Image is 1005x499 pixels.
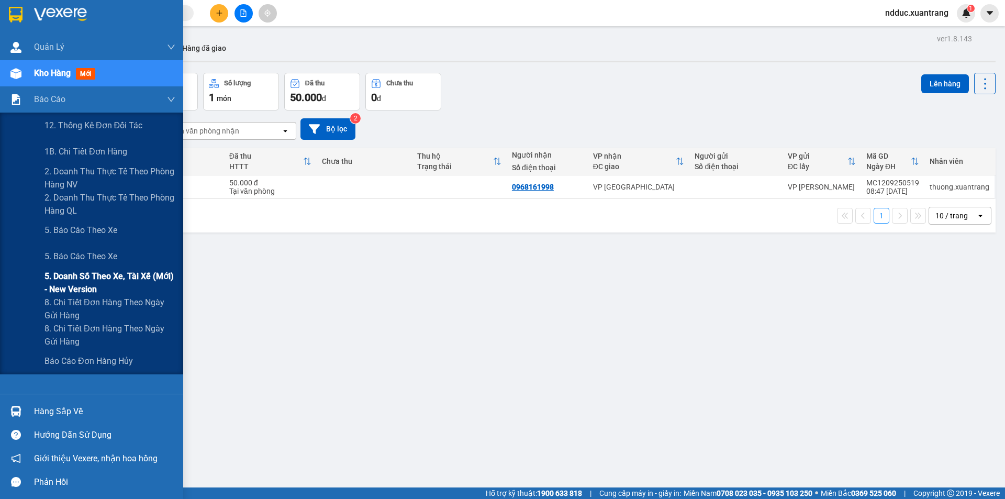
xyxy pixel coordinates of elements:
button: Số lượng1món [203,73,279,110]
button: caret-down [980,4,999,23]
button: Lên hàng [921,74,969,93]
span: message [11,477,21,487]
th: Toggle SortBy [224,148,317,175]
div: Chọn văn phòng nhận [167,126,239,136]
div: Tại văn phòng [229,187,312,195]
span: down [167,95,175,104]
span: down [167,43,175,51]
th: Toggle SortBy [783,148,861,175]
div: Ngày ĐH [866,162,911,171]
svg: open [976,212,985,220]
span: question-circle [11,430,21,440]
button: aim [259,4,277,23]
span: 50.000 [290,91,322,104]
span: Miền Bắc [821,487,896,499]
th: Toggle SortBy [412,148,507,175]
span: 5. Báo cáo theo xe [44,224,117,237]
div: thuong.xuantrang [930,183,989,191]
div: Thu hộ [417,152,493,160]
span: Miền Nam [684,487,812,499]
button: Bộ lọc [300,118,355,140]
div: VP [GEOGRAPHIC_DATA] [593,183,685,191]
div: Số lượng [224,80,251,87]
span: Quản Lý [34,40,64,53]
span: 8. Chi tiết đơn hàng theo ngày gửi hàng [44,296,175,322]
span: Cung cấp máy in - giấy in: [599,487,681,499]
span: file-add [240,9,247,17]
div: ĐC giao [593,162,676,171]
div: VP [PERSON_NAME] [788,183,856,191]
div: Người nhận [512,151,583,159]
div: Trạng thái [417,162,493,171]
div: Đã thu [305,80,325,87]
strong: 0369 525 060 [851,489,896,497]
span: Giới thiệu Vexere, nhận hoa hồng [34,452,158,465]
span: copyright [947,490,954,497]
span: | [590,487,591,499]
span: món [217,94,231,103]
span: 12. Thống kê đơn đối tác [44,119,142,132]
button: plus [210,4,228,23]
strong: 0708 023 035 - 0935 103 250 [717,489,812,497]
span: đ [322,94,326,103]
div: Số điện thoại [512,163,583,172]
sup: 1 [967,5,975,12]
div: HTTT [229,162,304,171]
div: VP nhận [593,152,676,160]
div: 08:47 [DATE] [866,187,919,195]
span: ⚪️ [815,491,818,495]
button: Hàng đã giao [174,36,234,61]
div: 0968161998 [512,183,554,191]
span: Kho hàng [34,68,71,78]
span: 8. Chi tiết đơn hàng theo ngày gửi hàng [44,322,175,348]
div: Chưa thu [386,80,413,87]
span: 2. Doanh thu thực tế theo phòng hàng QL [44,191,175,217]
div: ver 1.8.143 [937,33,972,45]
span: Báo cáo đơn hàng hủy [44,354,133,368]
th: Toggle SortBy [588,148,690,175]
sup: 2 [350,113,361,124]
div: Hướng dẫn sử dụng [34,427,175,443]
button: 1 [874,208,889,224]
img: solution-icon [10,94,21,105]
div: Mã GD [866,152,911,160]
span: Báo cáo [34,93,65,106]
button: Chưa thu0đ [365,73,441,110]
img: logo-vxr [9,7,23,23]
div: Đã thu [229,152,304,160]
div: ĐC lấy [788,162,847,171]
div: 50.000 đ [229,179,312,187]
div: Nhân viên [930,157,989,165]
span: 2. Doanh thu thực tế theo phòng hàng NV [44,165,175,191]
div: Chưa thu [322,157,406,165]
strong: 1900 633 818 [537,489,582,497]
span: 1 [969,5,973,12]
th: Toggle SortBy [861,148,924,175]
div: VP gửi [788,152,847,160]
button: Đã thu50.000đ [284,73,360,110]
button: file-add [234,4,253,23]
span: mới [76,68,95,80]
span: đ [377,94,381,103]
div: Số điện thoại [695,162,777,171]
div: MC1209250519 [866,179,919,187]
div: 10 / trang [935,210,968,221]
img: warehouse-icon [10,68,21,79]
img: warehouse-icon [10,406,21,417]
span: aim [264,9,271,17]
span: caret-down [985,8,995,18]
svg: open [281,127,289,135]
span: ndduc.xuantrang [877,6,957,19]
img: icon-new-feature [962,8,971,18]
span: 1 [209,91,215,104]
img: warehouse-icon [10,42,21,53]
span: | [904,487,906,499]
span: Hỗ trợ kỹ thuật: [486,487,582,499]
div: Hàng sắp về [34,404,175,419]
div: Người gửi [695,152,777,160]
span: 5. Báo cáo theo xe [44,250,117,263]
span: notification [11,453,21,463]
span: 5. Doanh số theo xe, tài xế (mới) - New version [44,270,175,296]
div: Phản hồi [34,474,175,490]
span: 0 [371,91,377,104]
